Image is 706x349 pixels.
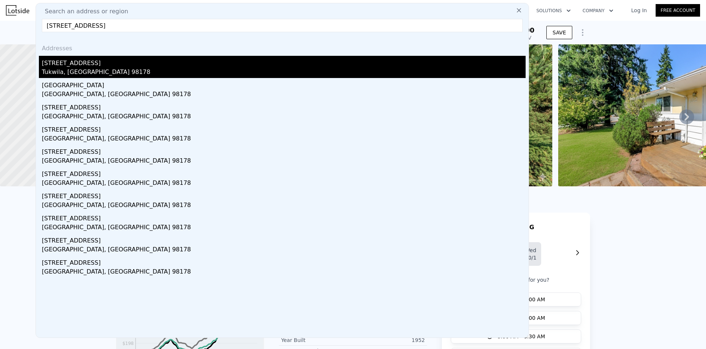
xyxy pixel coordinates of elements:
[42,56,526,68] div: [STREET_ADDRESS]
[546,26,572,39] button: SAVE
[39,38,526,56] div: Addresses
[42,156,526,167] div: [GEOGRAPHIC_DATA], [GEOGRAPHIC_DATA] 98178
[656,4,700,17] a: Free Account
[122,341,134,346] tspan: $198
[42,211,526,223] div: [STREET_ADDRESS]
[42,134,526,145] div: [GEOGRAPHIC_DATA], [GEOGRAPHIC_DATA] 98178
[622,7,656,14] a: Log In
[42,100,526,112] div: [STREET_ADDRESS]
[42,233,526,245] div: [STREET_ADDRESS]
[42,78,526,90] div: [GEOGRAPHIC_DATA]
[353,336,425,344] div: 1952
[42,179,526,189] div: [GEOGRAPHIC_DATA], [GEOGRAPHIC_DATA] 98178
[42,267,526,278] div: [GEOGRAPHIC_DATA], [GEOGRAPHIC_DATA] 98178
[42,112,526,122] div: [GEOGRAPHIC_DATA], [GEOGRAPHIC_DATA] 98178
[42,122,526,134] div: [STREET_ADDRESS]
[577,4,619,17] button: Company
[42,255,526,267] div: [STREET_ADDRESS]
[530,4,577,17] button: Solutions
[42,201,526,211] div: [GEOGRAPHIC_DATA], [GEOGRAPHIC_DATA] 98178
[575,25,590,40] button: Show Options
[42,68,526,78] div: Tukwila, [GEOGRAPHIC_DATA] 98178
[525,254,535,261] div: 10/1
[42,189,526,201] div: [STREET_ADDRESS]
[42,167,526,179] div: [STREET_ADDRESS]
[42,223,526,233] div: [GEOGRAPHIC_DATA], [GEOGRAPHIC_DATA] 98178
[525,247,535,254] div: Wed
[519,242,541,266] button: Wed10/1
[281,336,353,344] div: Year Built
[42,19,523,32] input: Enter an address, city, region, neighborhood or zip code
[42,145,526,156] div: [STREET_ADDRESS]
[6,5,29,16] img: Lotside
[39,7,128,16] span: Search an address or region
[42,90,526,100] div: [GEOGRAPHIC_DATA], [GEOGRAPHIC_DATA] 98178
[42,245,526,255] div: [GEOGRAPHIC_DATA], [GEOGRAPHIC_DATA] 98178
